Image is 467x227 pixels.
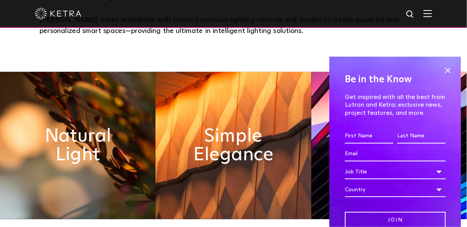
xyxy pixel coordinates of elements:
input: First Name [345,129,393,144]
div: Job Title [345,165,446,179]
img: search icon [406,10,415,19]
p: Get inspired with all the best from Lutron and Ketra: exclusive news, project features, and more. [345,93,446,117]
img: Hamburger%20Nav.svg [424,10,432,17]
input: Last Name [397,129,446,144]
img: flexible_timeless_ketra [311,72,467,219]
img: ketra-logo-2019-white [35,8,81,19]
h4: Be in the Know [345,72,446,87]
h2: Natural Light [39,127,117,164]
div: Country [345,182,446,197]
input: Email [345,147,446,161]
img: simple_elegance [156,72,311,219]
h2: Simple Elegance [193,127,274,164]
